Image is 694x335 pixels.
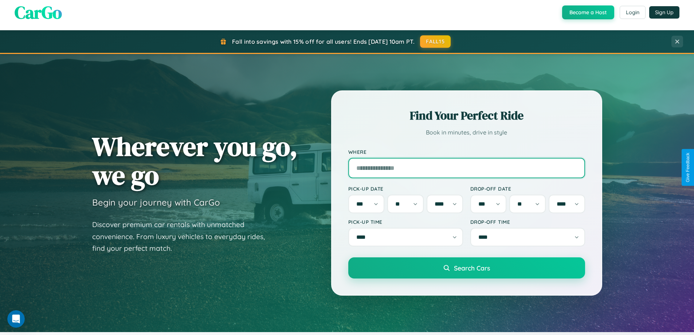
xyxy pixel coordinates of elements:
h1: Wherever you go, we go [92,132,298,190]
label: Pick-up Date [348,186,463,192]
p: Book in minutes, drive in style [348,127,585,138]
p: Discover premium car rentals with unmatched convenience. From luxury vehicles to everyday rides, ... [92,219,274,254]
span: Search Cars [454,264,490,272]
label: Where [348,149,585,155]
span: CarGo [15,0,62,24]
span: Fall into savings with 15% off for all users! Ends [DATE] 10am PT. [232,38,415,45]
button: Become a Host [562,5,614,19]
button: Search Cars [348,257,585,278]
h3: Begin your journey with CarGo [92,197,220,208]
button: FALL15 [420,35,451,48]
iframe: Intercom live chat [7,310,25,328]
button: Sign Up [649,6,679,19]
label: Drop-off Time [470,219,585,225]
label: Pick-up Time [348,219,463,225]
label: Drop-off Date [470,186,585,192]
button: Login [620,6,646,19]
div: Give Feedback [685,153,690,182]
h2: Find Your Perfect Ride [348,108,585,124]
